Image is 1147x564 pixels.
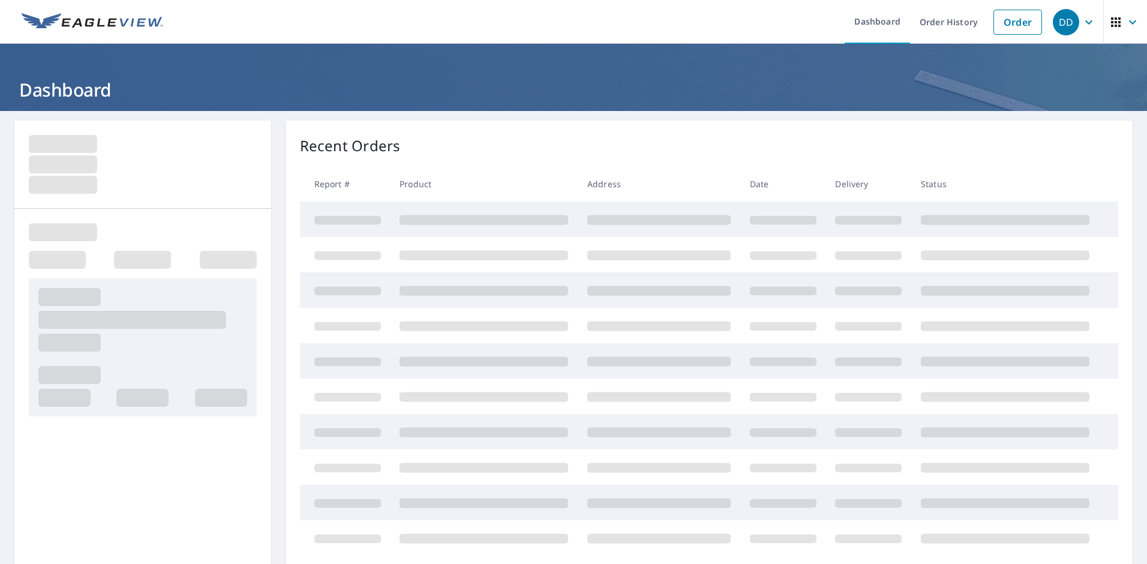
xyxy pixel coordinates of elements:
th: Report # [300,166,391,202]
a: Order [993,10,1042,35]
th: Address [578,166,740,202]
div: DD [1053,9,1079,35]
h1: Dashboard [14,77,1133,102]
img: EV Logo [22,13,163,31]
th: Status [911,166,1099,202]
th: Date [740,166,826,202]
th: Product [390,166,578,202]
th: Delivery [825,166,911,202]
p: Recent Orders [300,135,401,157]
